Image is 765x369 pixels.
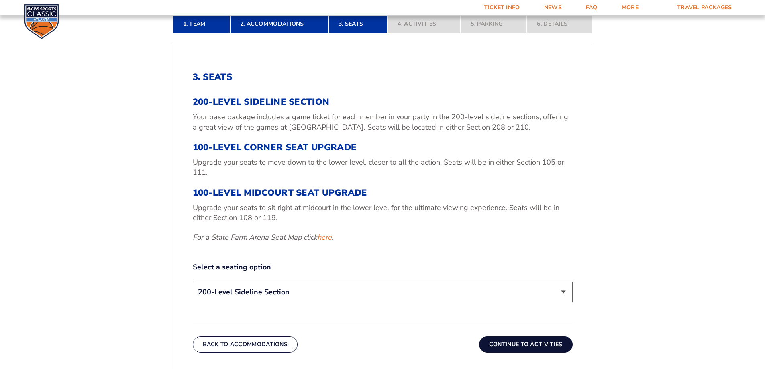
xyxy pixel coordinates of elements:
p: Upgrade your seats to sit right at midcourt in the lower level for the ultimate viewing experienc... [193,203,573,223]
p: Your base package includes a game ticket for each member in your party in the 200-level sideline ... [193,112,573,132]
h2: 3. Seats [193,72,573,82]
label: Select a seating option [193,262,573,272]
a: here [317,232,332,243]
a: 1. Team [173,15,230,33]
button: Continue To Activities [479,336,573,353]
em: For a State Farm Arena Seat Map click . [193,232,333,242]
img: CBS Sports Classic [24,4,59,39]
p: Upgrade your seats to move down to the lower level, closer to all the action. Seats will be in ei... [193,157,573,177]
h3: 100-Level Midcourt Seat Upgrade [193,188,573,198]
button: Back To Accommodations [193,336,298,353]
a: 2. Accommodations [230,15,328,33]
h3: 100-Level Corner Seat Upgrade [193,142,573,153]
h3: 200-Level Sideline Section [193,97,573,107]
